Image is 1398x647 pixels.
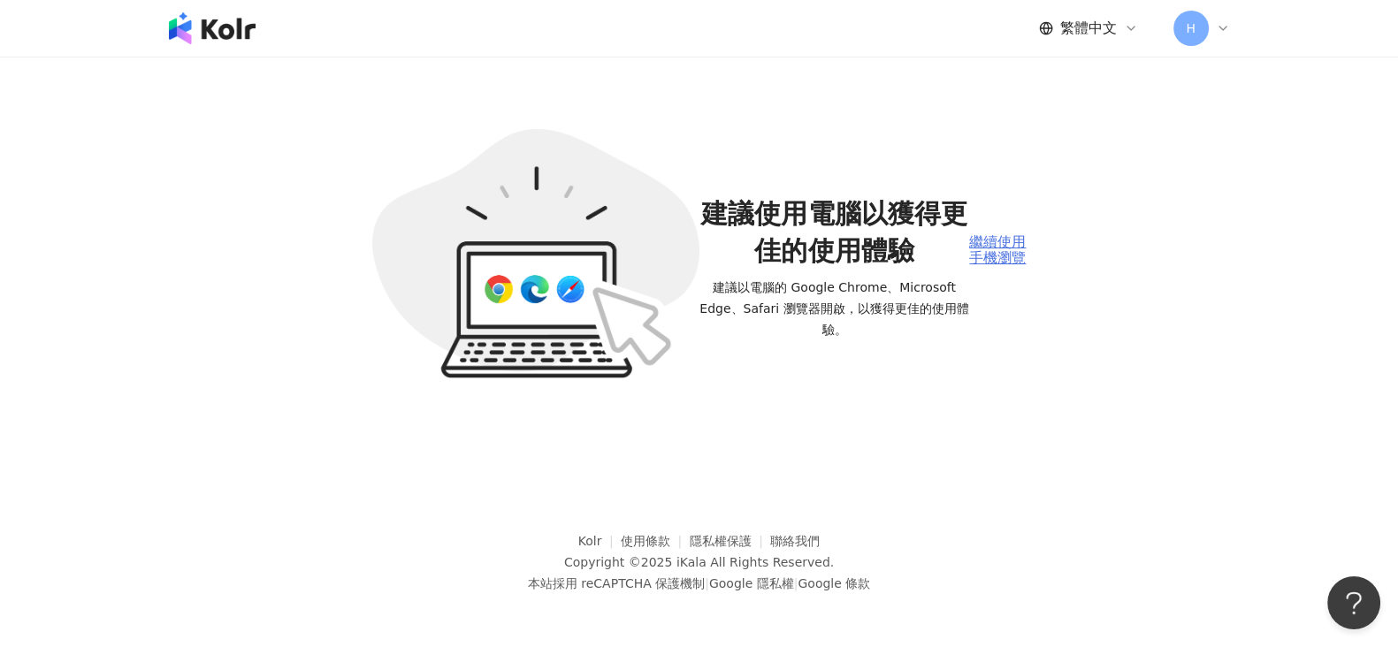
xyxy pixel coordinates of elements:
[798,576,870,590] a: Google 條款
[528,573,870,594] span: 本站採用 reCAPTCHA 保護機制
[564,555,834,569] div: Copyright © 2025 All Rights Reserved.
[621,534,690,548] a: 使用條款
[794,576,798,590] span: |
[705,576,709,590] span: |
[690,534,771,548] a: 隱私權保護
[770,534,820,548] a: 聯絡我們
[969,234,1026,267] div: 繼續使用手機瀏覽
[676,555,707,569] a: iKala
[578,534,621,548] a: Kolr
[699,195,970,270] span: 建議使用電腦以獲得更佳的使用體驗
[699,277,970,340] span: 建議以電腦的 Google Chrome、Microsoft Edge、Safari 瀏覽器開啟，以獲得更佳的使用體驗。
[169,12,256,44] img: logo
[1327,576,1380,629] iframe: Help Scout Beacon - Open
[372,129,699,378] img: unsupported-rwd
[709,576,794,590] a: Google 隱私權
[1060,19,1117,38] span: 繁體中文
[1186,19,1196,38] span: H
